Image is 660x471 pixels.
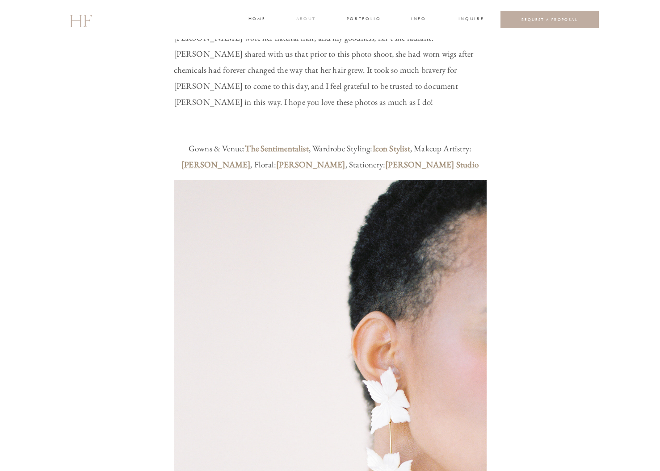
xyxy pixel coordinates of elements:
a: home [248,16,265,24]
a: HF [69,7,92,33]
a: INFO [411,16,427,24]
a: The Sentimentalist [245,143,308,154]
a: about [296,16,315,24]
p: Gowns & Venue: , Wardrobe Styling: , Makeup Artistry: , Floral: , Stationery: [174,141,487,173]
a: Icon Stylist [373,143,410,154]
a: [PERSON_NAME] [276,159,345,170]
a: [PERSON_NAME] Studio [385,159,479,170]
a: REQUEST A PROPOSAL [508,17,592,22]
a: portfolio [347,16,380,24]
a: [PERSON_NAME] [181,159,250,170]
a: INQUIRE [458,16,483,24]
